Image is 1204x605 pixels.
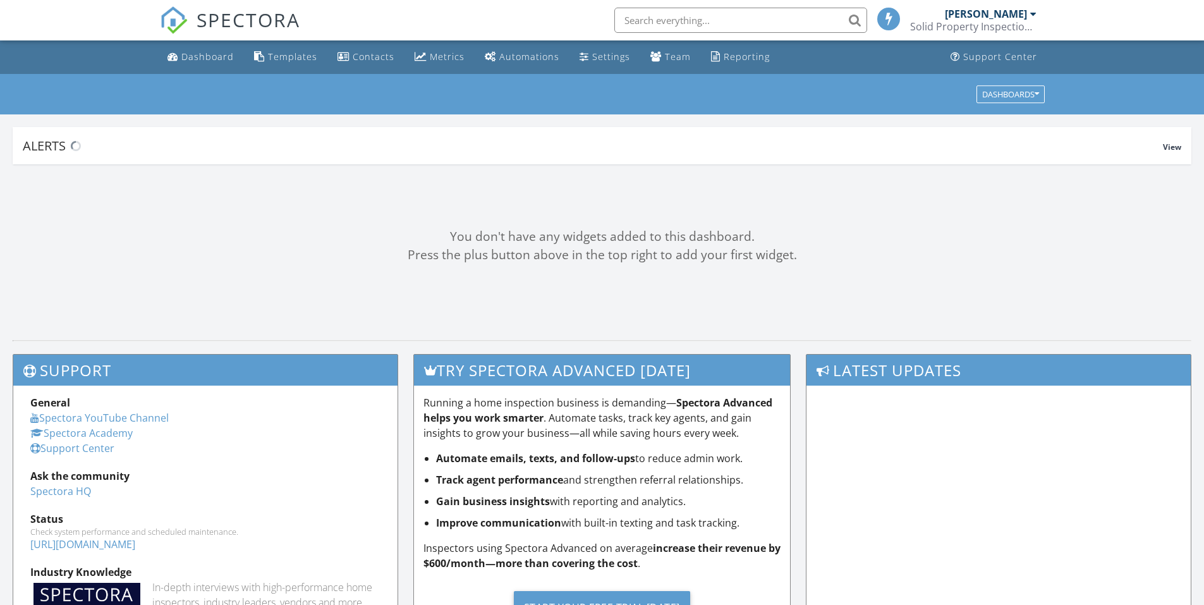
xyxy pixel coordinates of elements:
strong: Gain business insights [436,494,550,508]
a: Spectora Academy [30,426,133,440]
a: Contacts [332,46,399,69]
a: Support Center [30,441,114,455]
p: Running a home inspection business is demanding— . Automate tasks, track key agents, and gain ins... [423,395,781,441]
a: Automations (Basic) [480,46,564,69]
div: Alerts [23,137,1163,154]
a: Reporting [706,46,775,69]
div: [PERSON_NAME] [945,8,1027,20]
a: Dashboard [162,46,239,69]
h3: Try spectora advanced [DATE] [414,355,791,386]
div: You don't have any widgets added to this dashboard. [13,228,1191,246]
strong: increase their revenue by $600/month—more than covering the cost [423,541,781,570]
strong: General [30,396,70,410]
li: and strengthen referral relationships. [436,472,781,487]
div: Solid Property Inspections, LLC [910,20,1037,33]
a: Support Center [946,46,1042,69]
li: with built-in texting and task tracking. [436,515,781,530]
div: Reporting [724,51,770,63]
div: Dashboards [982,90,1039,99]
a: SPECTORA [160,17,300,44]
img: The Best Home Inspection Software - Spectora [160,6,188,34]
div: Support Center [963,51,1037,63]
li: with reporting and analytics. [436,494,781,509]
div: Press the plus button above in the top right to add your first widget. [13,246,1191,264]
input: Search everything... [614,8,867,33]
div: Dashboard [181,51,234,63]
strong: Improve communication [436,516,561,530]
div: Metrics [430,51,465,63]
strong: Track agent performance [436,473,563,487]
div: Check system performance and scheduled maintenance. [30,527,380,537]
div: Automations [499,51,559,63]
a: Settings [575,46,635,69]
div: Team [665,51,691,63]
a: Templates [249,46,322,69]
a: Team [645,46,696,69]
p: Inspectors using Spectora Advanced on average . [423,541,781,571]
div: Contacts [353,51,394,63]
h3: Latest Updates [806,355,1191,386]
div: Settings [592,51,630,63]
span: SPECTORA [197,6,300,33]
div: Templates [268,51,317,63]
a: Metrics [410,46,470,69]
strong: Spectora Advanced helps you work smarter [423,396,772,425]
strong: Automate emails, texts, and follow-ups [436,451,635,465]
h3: Support [13,355,398,386]
a: Spectora HQ [30,484,91,498]
div: Status [30,511,380,527]
div: Ask the community [30,468,380,484]
a: [URL][DOMAIN_NAME] [30,537,135,551]
li: to reduce admin work. [436,451,781,466]
div: Industry Knowledge [30,565,380,580]
a: Spectora YouTube Channel [30,411,169,425]
span: View [1163,142,1181,152]
button: Dashboards [976,85,1045,103]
